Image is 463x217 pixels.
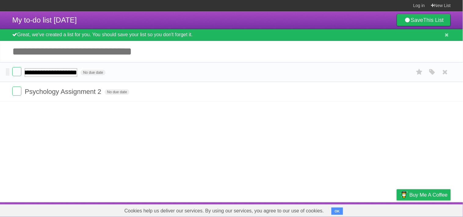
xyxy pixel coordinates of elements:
span: Cookies help us deliver our services. By using our services, you agree to our use of cookies. [118,205,330,217]
a: Suggest a feature [412,204,451,215]
img: Buy me a coffee [400,190,408,200]
label: Done [12,67,21,76]
b: This List [423,17,444,23]
span: No due date [105,89,129,95]
span: No due date [81,70,105,75]
a: Privacy [389,204,405,215]
a: Buy me a coffee [397,189,451,201]
a: Terms [368,204,382,215]
label: Star task [414,67,425,77]
span: My to-do list [DATE] [12,16,77,24]
a: About [316,204,328,215]
a: Developers [336,204,360,215]
span: Buy me a coffee [410,190,448,200]
label: Done [12,87,21,96]
a: SaveThis List [397,14,451,26]
span: Psychology Assignment 2 [25,88,103,95]
button: OK [331,208,343,215]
